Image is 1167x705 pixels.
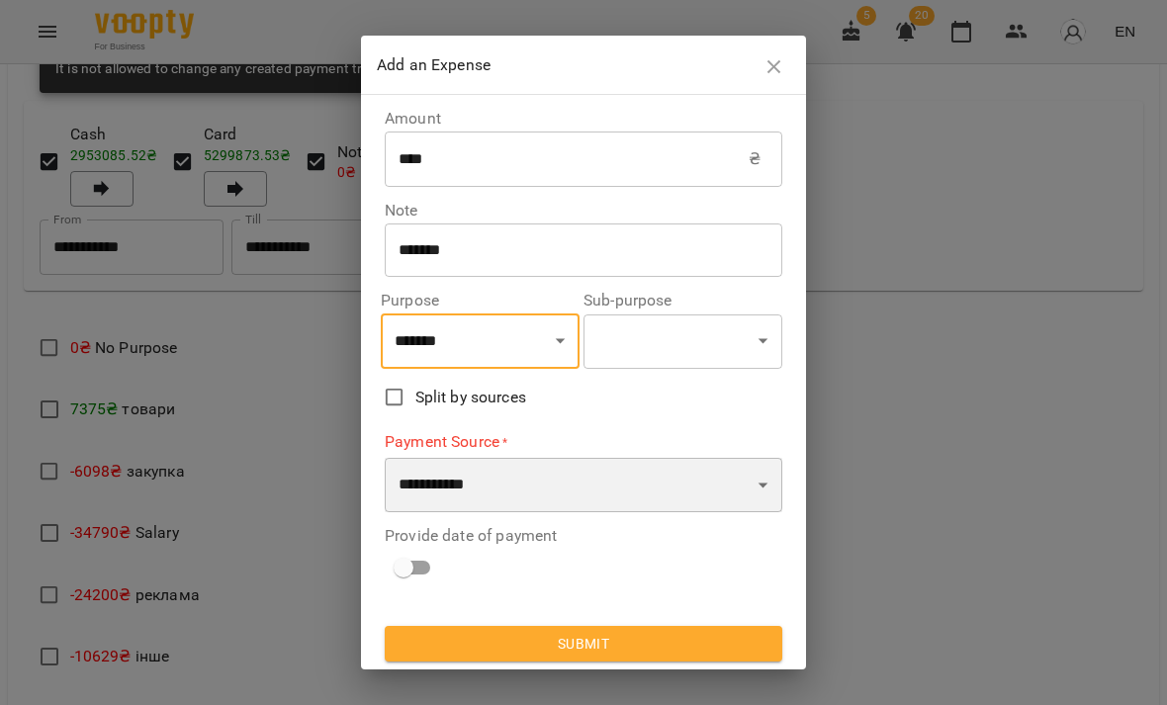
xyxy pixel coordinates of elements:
[385,430,782,453] label: Payment Source
[385,528,782,544] label: Provide date of payment
[385,626,782,661] button: Submit
[415,386,526,409] span: Split by sources
[381,293,580,308] label: Purpose
[377,51,756,79] h6: Add an Expense
[401,632,766,656] span: Submit
[385,111,782,127] label: Amount
[583,293,782,308] label: Sub-purpose
[385,203,782,219] label: Note
[749,147,761,171] p: ₴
